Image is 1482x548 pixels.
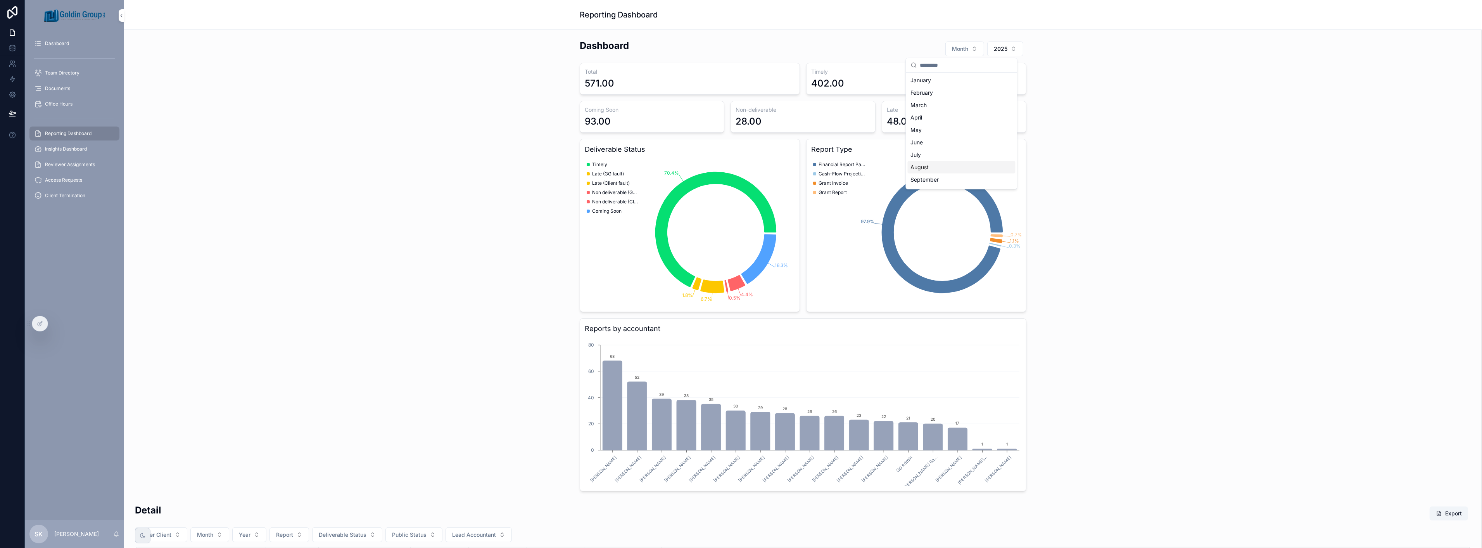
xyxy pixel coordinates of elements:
span: Documents [45,85,70,92]
div: chart [585,337,1021,486]
span: Client Termination [45,192,85,199]
tspan: 80 [588,342,594,348]
span: Grant Report [819,189,847,196]
button: Export [1430,506,1468,520]
button: Select Button [312,527,382,542]
tspan: 40 [588,395,594,401]
h3: Non-deliverable [736,106,870,114]
span: Office Hours [45,101,73,107]
span: Late (Client fault) [592,180,630,186]
tspan: 0.7% [1010,232,1022,238]
text: [PERSON_NAME] [934,454,963,483]
text: 21 [906,416,910,420]
text: 26 [807,409,812,414]
text: 52 [635,375,639,380]
div: February [908,87,1016,99]
span: Late (GG fault) [592,171,624,177]
text: 29 [758,405,763,410]
div: January [908,74,1016,87]
button: Select Button [446,527,512,542]
span: Non deliverable (Client fault) [592,199,639,205]
text: 26 [832,409,837,414]
tspan: 60 [588,368,594,374]
text: [PERSON_NAME] [811,454,840,483]
button: Select Button [945,42,984,56]
h3: Coming Soon [585,106,719,114]
tspan: 6.7% [701,296,712,302]
div: Suggestions [906,73,1017,189]
span: Dashboard [45,40,69,47]
span: SK [35,529,43,539]
div: May [908,124,1016,136]
span: Cash-Flow Projection [819,171,865,177]
span: Month [197,531,213,539]
text: [PERSON_NAME] Ga... [903,454,938,490]
a: Team Directory [29,66,119,80]
span: Filter Client [142,531,171,539]
button: Select Button [135,527,187,542]
div: 93.00 [585,115,611,128]
span: Reviewer Assignments [45,161,95,168]
h3: Deliverable Status [585,144,795,155]
a: Office Hours [29,97,119,111]
button: Select Button [232,527,266,542]
h2: Dashboard [580,39,629,52]
span: Coming Soon [592,208,622,214]
text: [PERSON_NAME] [984,454,1012,483]
span: Insights Dashboard [45,146,87,152]
div: scrollable content [25,31,124,213]
h2: Detail [135,504,161,517]
button: Select Button [190,527,229,542]
button: Select Button [269,527,309,542]
text: [PERSON_NAME] [762,454,791,483]
div: 402.00 [811,77,844,90]
text: 20 [931,417,935,421]
button: Select Button [385,527,442,542]
tspan: 70.4% [664,170,679,176]
tspan: 4.4% [741,291,753,297]
text: 38 [684,393,689,398]
text: [PERSON_NAME] [663,454,692,483]
h1: Reporting Dashboard [580,9,658,20]
text: 39 [660,392,664,397]
div: October [908,186,1016,198]
text: 22 [881,414,886,419]
text: [PERSON_NAME] [713,454,741,483]
tspan: 20 [588,421,594,427]
text: 35 [709,397,713,402]
text: 17 [956,421,960,425]
tspan: 97.9% [861,219,874,224]
span: Report [276,531,293,539]
a: Documents [29,82,119,95]
a: Client Termination [29,189,119,203]
div: chart [585,158,795,307]
text: [PERSON_NAME] [737,454,766,483]
span: Timely [592,161,607,168]
text: [PERSON_NAME] [688,454,717,483]
div: June [908,136,1016,149]
span: Public Status [392,531,427,539]
span: Non deliverable (GG fault) [592,189,639,196]
a: Access Requests [29,173,119,187]
text: 68 [610,354,615,359]
text: [PERSON_NAME] [589,454,618,483]
text: [PERSON_NAME] [786,454,815,483]
tspan: 0 [591,447,594,453]
tspan: 0.5% [729,295,741,301]
h3: Total [585,68,795,76]
div: March [908,99,1016,111]
span: Grant Invoice [819,180,848,186]
h3: Reports by accountant [585,323,1021,334]
div: chart [811,158,1021,307]
span: Month [952,45,968,53]
div: 571.00 [585,77,614,90]
p: [PERSON_NAME] [54,530,99,538]
span: Team Directory [45,70,79,76]
div: July [908,149,1016,161]
span: Access Requests [45,177,82,183]
tspan: 16.3% [775,262,788,268]
text: [PERSON_NAME] [860,454,889,483]
text: [PERSON_NAME]... [957,454,988,486]
text: 1 [1006,442,1008,447]
span: Deliverable Status [319,531,366,539]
